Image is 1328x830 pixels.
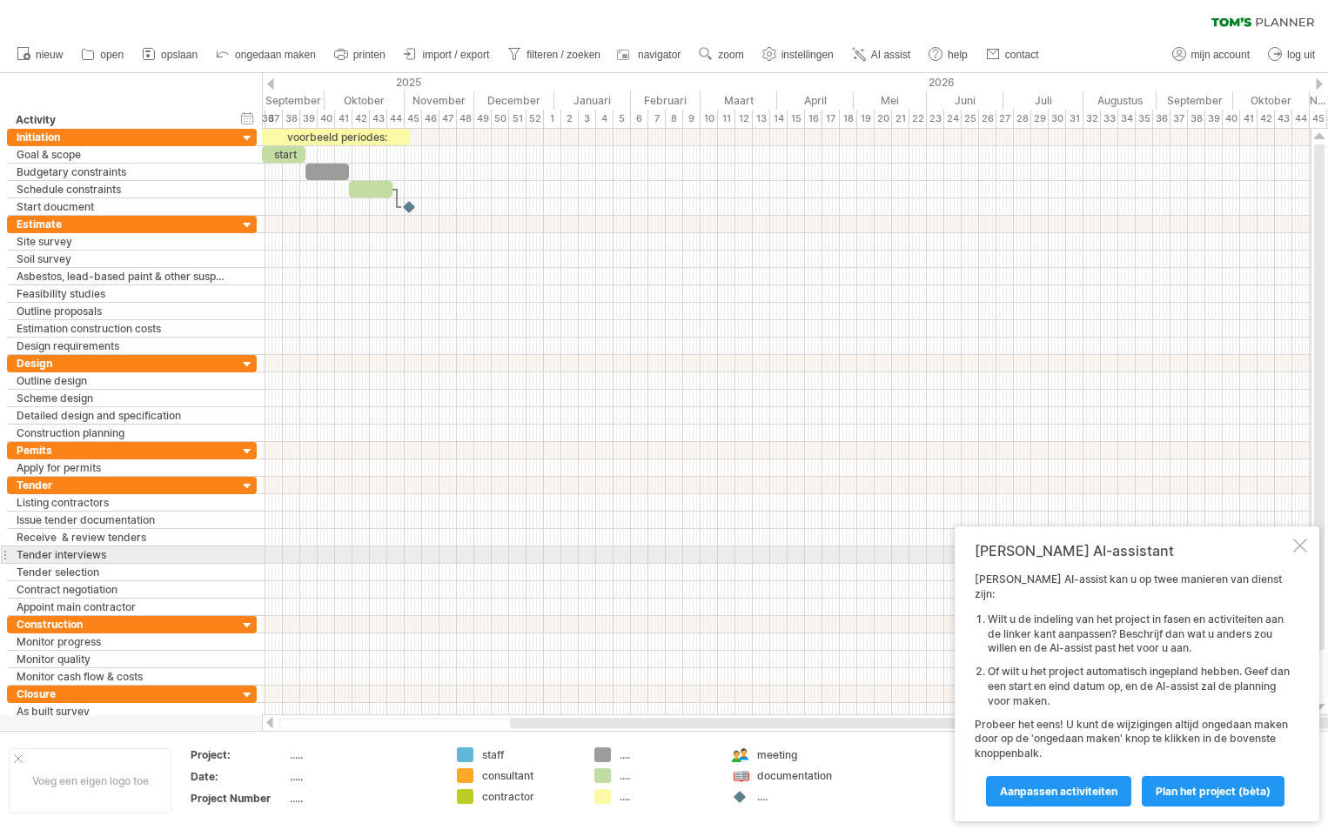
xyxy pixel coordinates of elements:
[17,477,229,493] div: Tender
[857,110,875,128] div: 19
[1142,776,1284,807] a: Plan het project (bèta)
[805,110,822,128] div: 16
[17,146,229,163] div: Goal & scope
[777,91,854,110] div: April 2026
[753,110,770,128] div: 13
[211,44,321,66] a: ongedaan maken
[1292,110,1310,128] div: 44
[979,110,996,128] div: 26
[1000,785,1117,798] span: Aanpassen activiteiten
[758,44,839,66] a: instellingen
[561,110,579,128] div: 2
[17,407,229,424] div: Detailed design and specification
[77,44,129,66] a: open
[262,146,305,163] div: start
[191,769,286,784] div: Date:
[17,651,229,667] div: Monitor quality
[854,91,927,110] div: Mei 2026
[554,91,631,110] div: Januari 2026
[1275,110,1292,128] div: 43
[544,110,561,128] div: 1
[1083,91,1157,110] div: Augustus 2026
[1258,110,1275,128] div: 42
[17,425,229,441] div: Construction planning
[17,512,229,528] div: Issue tender documentation
[871,49,910,61] span: AI assist
[17,581,229,598] div: Contract negotiation
[596,110,614,128] div: 4
[17,285,229,302] div: Feasibility studies
[17,251,229,267] div: Soil survey
[694,44,748,66] a: zoom
[235,49,316,61] span: ongedaan maken
[1240,110,1258,128] div: 41
[17,442,229,459] div: Pemits
[137,44,203,66] a: opslaan
[757,768,852,783] div: documentation
[191,747,286,762] div: Project:
[318,110,335,128] div: 40
[387,110,405,128] div: 44
[17,599,229,615] div: Appoint main contractor
[482,789,577,804] div: contractor
[492,110,509,128] div: 50
[300,110,318,128] div: 39
[17,546,229,563] div: Tender interviews
[788,110,805,128] div: 15
[17,129,229,145] div: Initiation
[1066,110,1083,128] div: 31
[503,44,606,66] a: filteren / zoeken
[620,789,714,804] div: ....
[988,612,1290,656] li: Wilt u de indeling van het project in fasen en activiteiten aan de linker kant aanpassen? Beschri...
[482,747,577,762] div: staff
[1083,110,1101,128] div: 32
[353,49,386,61] span: printen
[948,49,968,61] span: help
[924,44,973,66] a: help
[17,181,229,197] div: Schedule constraints
[370,110,387,128] div: 43
[527,110,544,128] div: 52
[718,110,735,128] div: 11
[648,110,666,128] div: 7
[335,110,352,128] div: 41
[9,748,171,813] div: Voeg een eigen logo toe
[330,44,391,66] a: printen
[17,216,229,232] div: Estimate
[17,616,229,633] div: Construction
[666,110,683,128] div: 8
[614,44,686,66] a: navigator
[405,91,474,110] div: November 2025
[638,49,681,61] span: navigator
[17,633,229,650] div: Monitor progress
[1310,110,1327,128] div: 45
[986,776,1131,807] a: Aanpassen activiteiten
[17,233,229,250] div: Site survey
[631,110,648,128] div: 6
[735,110,753,128] div: 12
[781,49,834,61] span: instellingen
[683,110,701,128] div: 9
[17,268,229,284] div: Asbestos, lead-based paint & other suspect materials
[283,110,300,128] div: 38
[474,91,554,110] div: December 2025
[1101,110,1118,128] div: 33
[927,110,944,128] div: 23
[17,668,229,685] div: Monitor cash flow & costs
[509,110,527,128] div: 51
[17,686,229,702] div: Closure
[1031,110,1049,128] div: 29
[1188,110,1205,128] div: 38
[840,110,857,128] div: 18
[875,110,892,128] div: 20
[17,390,229,406] div: Scheme design
[996,110,1014,128] div: 27
[290,747,436,762] div: .....
[482,768,577,783] div: consultant
[1014,110,1031,128] div: 28
[1157,91,1233,110] div: September 2026
[962,110,979,128] div: 25
[17,529,229,546] div: Receive & review tenders
[1170,110,1188,128] div: 37
[161,49,198,61] span: opslaan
